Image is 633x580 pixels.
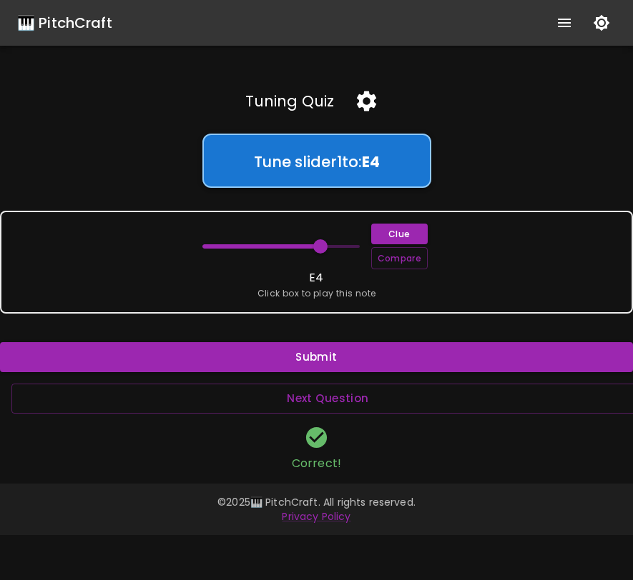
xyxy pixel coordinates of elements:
a: 🎹 PitchCraft [17,11,112,34]
p: © 2025 🎹 PitchCraft. All rights reserved. [17,495,616,509]
a: Privacy Policy [282,509,350,524]
button: Clue [371,224,428,244]
h5: Tune slider 1 to: [221,152,413,172]
p: E4 [309,269,323,286]
h5: Tuning Quiz [245,91,334,111]
span: Click box to play this note [257,286,376,301]
b: E 4 [362,151,380,172]
button: show more [547,6,582,40]
button: Compare [371,247,428,269]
